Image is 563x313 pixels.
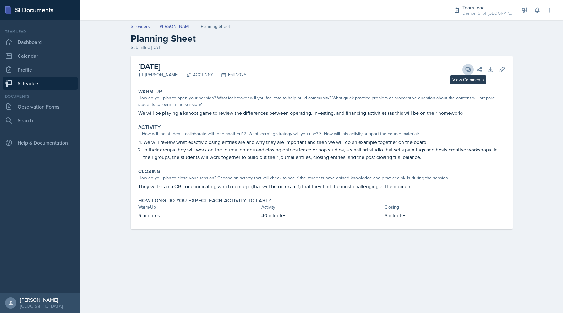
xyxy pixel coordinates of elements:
[3,136,78,149] div: Help & Documentation
[138,168,161,175] label: Closing
[138,72,178,78] div: [PERSON_NAME]
[138,61,246,72] h2: [DATE]
[138,198,271,204] label: How long do you expect each activity to last?
[138,175,505,181] div: How do you plan to close your session? Choose an activity that will check to see if the students ...
[138,204,259,210] div: Warm-Up
[138,88,162,95] label: Warm-Up
[20,297,63,303] div: [PERSON_NAME]
[3,100,78,113] a: Observation Forms
[214,72,246,78] div: Fall 2025
[462,4,513,11] div: Team lead
[138,212,259,219] p: 5 minutes
[3,29,78,34] div: Team lead
[3,50,78,62] a: Calendar
[131,33,513,44] h2: Planning Sheet
[201,23,230,30] div: Planning Sheet
[385,204,505,210] div: Closing
[138,130,505,137] div: 1. How will the students collaborate with one another? 2. What learning strategy will you use? 3....
[159,23,192,30] a: [PERSON_NAME]
[462,64,474,75] button: View Comments
[138,124,161,130] label: Activity
[3,77,78,90] a: Si leaders
[3,36,78,48] a: Dashboard
[138,109,505,117] p: We will be playing a kahoot game to review the differences between operating, investing, and fina...
[261,212,382,219] p: 40 minutes
[138,95,505,108] div: How do you plan to open your session? What icebreaker will you facilitate to help build community...
[131,44,513,51] div: Submitted [DATE]
[3,93,78,99] div: Documents
[3,114,78,127] a: Search
[385,212,505,219] p: 5 minutes
[131,23,150,30] a: Si leaders
[462,10,513,17] div: Demon SI of [GEOGRAPHIC_DATA] / Fall 2025
[261,204,382,210] div: Activity
[3,63,78,76] a: Profile
[143,146,505,161] p: In their groups they will work on the journal entries and closing entries for color pop studios, ...
[138,183,505,190] p: They will scan a QR code indicating which concept (that will be on exam 1) that they find the mos...
[20,303,63,309] div: [GEOGRAPHIC_DATA]
[143,138,505,146] p: We will review what exactly closing entries are and why they are important and then we will do an...
[178,72,214,78] div: ACCT 2101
